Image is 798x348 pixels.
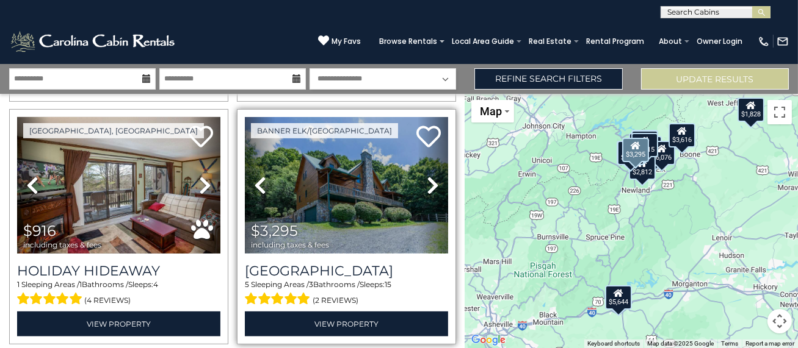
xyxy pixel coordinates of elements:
button: Update Results [641,68,789,90]
a: Refine Search Filters [474,68,622,90]
a: Open this area in Google Maps (opens a new window) [468,332,509,348]
a: My Favs [318,35,361,48]
span: 5 [245,280,249,289]
span: including taxes & fees [23,241,101,249]
img: phone-regular-white.png [758,35,770,48]
img: White-1-2.png [9,29,178,54]
span: Map [480,105,502,118]
a: Browse Rentals [373,33,443,50]
div: $2,015 [631,132,658,157]
span: 15 [385,280,391,289]
span: 3 [309,280,313,289]
a: [GEOGRAPHIC_DATA], [GEOGRAPHIC_DATA] [23,123,204,138]
div: Sleeping Areas / Bathrooms / Sleeps: [245,279,448,308]
a: Owner Login [691,33,749,50]
div: $6,076 [648,140,675,165]
div: $1,828 [737,97,764,121]
span: $3,295 [251,222,298,240]
span: $916 [23,222,56,240]
span: My Favs [332,36,361,47]
span: 4 [153,280,158,289]
h3: Sunset View Lodge [245,263,448,279]
div: $3,616 [669,123,695,147]
img: Google [468,332,509,348]
span: (4 reviews) [85,293,131,308]
button: Toggle fullscreen view [767,100,792,124]
a: [GEOGRAPHIC_DATA] [245,263,448,279]
button: Map camera controls [767,309,792,333]
div: $2,872 [631,130,658,154]
a: View Property [17,311,220,336]
a: Local Area Guide [446,33,520,50]
img: thumbnail_163466707.jpeg [245,117,448,253]
div: $5,644 [605,285,632,309]
div: Sleeping Areas / Bathrooms / Sleeps: [17,279,220,308]
img: thumbnail_163267576.jpeg [17,117,220,253]
button: Change map style [471,100,514,123]
div: $2,812 [628,155,655,180]
span: (2 reviews) [313,293,358,308]
a: About [653,33,688,50]
span: Map data ©2025 Google [647,340,714,347]
img: mail-regular-white.png [777,35,789,48]
a: Banner Elk/[GEOGRAPHIC_DATA] [251,123,398,138]
a: View Property [245,311,448,336]
a: Report a map error [745,340,794,347]
a: Real Estate [523,33,578,50]
span: 1 [17,280,20,289]
a: Rental Program [580,33,650,50]
div: $2,334 [617,140,644,165]
div: $1,867 [631,130,658,154]
a: Terms (opens in new tab) [721,340,738,347]
a: Holiday Hideaway [17,263,220,279]
span: including taxes & fees [251,241,329,249]
span: 1 [79,280,82,289]
div: $3,295 [622,138,648,162]
button: Keyboard shortcuts [587,339,640,348]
